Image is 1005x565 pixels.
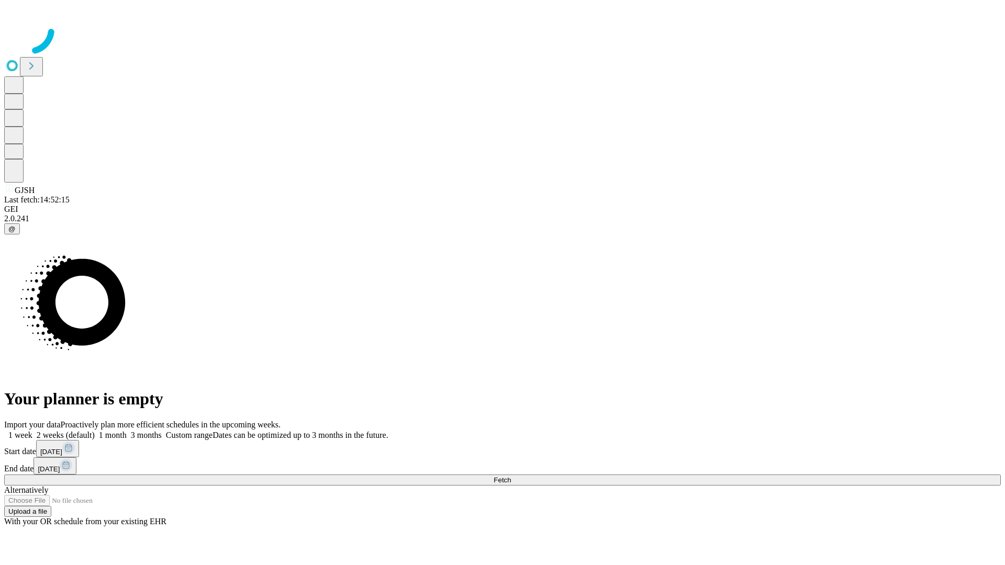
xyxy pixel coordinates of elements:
[4,195,70,204] span: Last fetch: 14:52:15
[494,476,511,484] span: Fetch
[213,431,388,439] span: Dates can be optimized up to 3 months in the future.
[33,457,76,474] button: [DATE]
[4,223,20,234] button: @
[99,431,127,439] span: 1 month
[38,465,60,473] span: [DATE]
[166,431,213,439] span: Custom range
[4,389,1001,409] h1: Your planner is empty
[61,420,281,429] span: Proactively plan more efficient schedules in the upcoming weeks.
[40,448,62,456] span: [DATE]
[131,431,162,439] span: 3 months
[8,225,16,233] span: @
[36,440,79,457] button: [DATE]
[8,431,32,439] span: 1 week
[4,457,1001,474] div: End date
[37,431,95,439] span: 2 weeks (default)
[4,205,1001,214] div: GEI
[4,420,61,429] span: Import your data
[4,440,1001,457] div: Start date
[15,186,35,195] span: GJSH
[4,506,51,517] button: Upload a file
[4,517,166,526] span: With your OR schedule from your existing EHR
[4,485,48,494] span: Alternatively
[4,214,1001,223] div: 2.0.241
[4,474,1001,485] button: Fetch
